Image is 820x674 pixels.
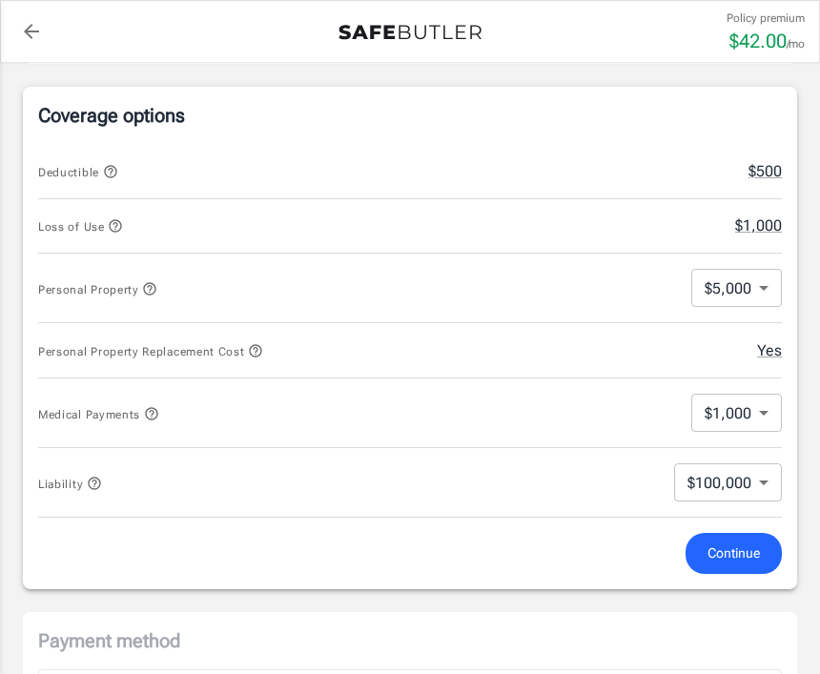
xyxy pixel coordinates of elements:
div: $100,000 [674,463,782,501]
button: $500 [748,160,782,183]
button: Personal Property [38,277,157,300]
p: Policy premium [727,10,805,27]
div: $1,000 [691,394,782,432]
button: $1,000 [735,214,782,237]
button: Continue [686,533,782,574]
button: Liability [38,472,102,495]
button: Yes [757,339,782,362]
span: Loss of Use [38,220,123,234]
span: Personal Property Replacement Cost [38,345,263,358]
a: back to quotes [12,12,51,51]
img: Back to quotes [338,25,482,40]
button: Loss of Use [38,214,123,237]
span: Deductible [38,166,118,179]
button: Personal Property Replacement Cost [38,339,263,362]
span: Medical Payments [38,408,159,421]
span: Liability [38,478,102,491]
button: Deductible [38,160,118,183]
span: Personal Property [38,283,157,296]
p: /mo [787,35,805,52]
button: Medical Payments [38,402,159,425]
span: Continue [707,541,760,565]
p: Coverage options [38,102,782,129]
div: $5,000 [691,269,782,307]
span: $ 42.00 [729,30,787,52]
